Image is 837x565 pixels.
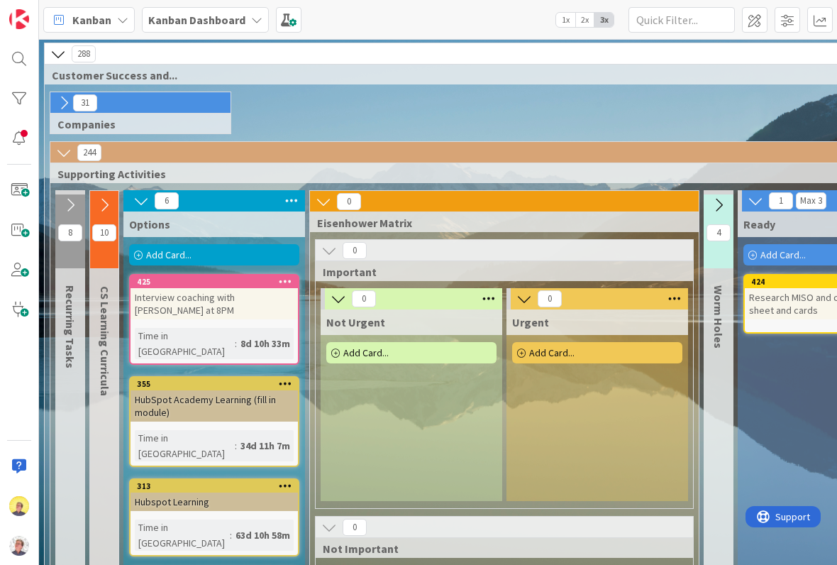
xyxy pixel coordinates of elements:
[232,527,294,543] div: 63d 10h 58m
[9,536,29,556] img: avatar
[135,430,235,461] div: Time in [GEOGRAPHIC_DATA]
[9,496,29,516] img: JW
[711,285,726,349] span: Worm Holes
[135,328,235,359] div: Time in [GEOGRAPHIC_DATA]
[343,346,389,359] span: Add Card...
[131,275,298,288] div: 425
[556,13,575,27] span: 1x
[57,117,213,131] span: Companies
[352,290,376,307] span: 0
[575,13,594,27] span: 2x
[131,378,298,390] div: 355
[131,493,298,511] div: Hubspot Learning
[131,378,298,422] div: 355HubSpot Academy Learning (fill in module)
[131,390,298,422] div: HubSpot Academy Learning (fill in module)
[131,288,298,319] div: Interview coaching with [PERSON_NAME] at 8PM
[131,275,298,319] div: 425Interview coaching with [PERSON_NAME] at 8PM
[594,13,614,27] span: 3x
[137,481,298,491] div: 313
[706,224,731,241] span: 4
[237,438,294,454] div: 34d 11h 7m
[237,336,294,351] div: 8d 10h 33m
[230,527,232,543] span: :
[129,217,170,231] span: Options
[98,286,112,396] span: CS Learning Curricula
[155,192,179,209] span: 6
[235,438,237,454] span: :
[30,2,65,19] span: Support
[323,542,675,556] span: Not Important
[317,216,681,230] span: Eisenhower Matrix
[72,11,111,28] span: Kanban
[9,9,29,29] img: Visit kanbanzone.com
[769,192,793,209] span: 1
[323,265,675,279] span: Important
[343,519,367,536] span: 0
[743,217,775,231] span: Ready
[137,379,298,389] div: 355
[131,480,298,493] div: 313
[235,336,237,351] span: :
[326,315,385,329] span: Not Urgent
[628,7,735,33] input: Quick Filter...
[135,520,230,551] div: Time in [GEOGRAPHIC_DATA]
[137,277,298,287] div: 425
[58,224,82,241] span: 8
[529,346,575,359] span: Add Card...
[538,290,562,307] span: 0
[760,248,806,261] span: Add Card...
[343,242,367,259] span: 0
[146,248,192,261] span: Add Card...
[73,94,97,111] span: 31
[92,224,116,241] span: 10
[337,193,361,210] span: 0
[131,480,298,511] div: 313Hubspot Learning
[800,197,822,204] div: Max 3
[63,285,77,368] span: Recurring Tasks
[77,144,101,161] span: 244
[72,45,96,62] span: 288
[148,13,245,27] b: Kanban Dashboard
[512,315,549,329] span: Urgent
